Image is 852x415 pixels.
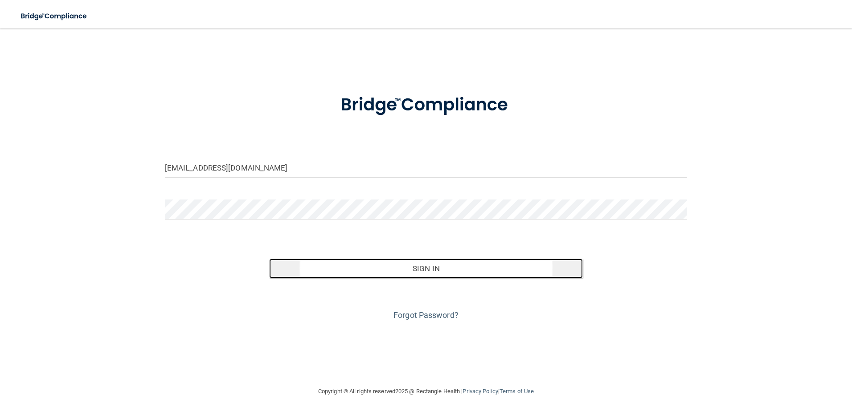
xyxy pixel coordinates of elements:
[269,259,583,278] button: Sign In
[13,7,95,25] img: bridge_compliance_login_screen.278c3ca4.svg
[463,388,498,395] a: Privacy Policy
[322,82,530,128] img: bridge_compliance_login_screen.278c3ca4.svg
[393,310,459,320] a: Forgot Password?
[263,377,589,406] div: Copyright © All rights reserved 2025 @ Rectangle Health | |
[500,388,534,395] a: Terms of Use
[165,158,688,178] input: Email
